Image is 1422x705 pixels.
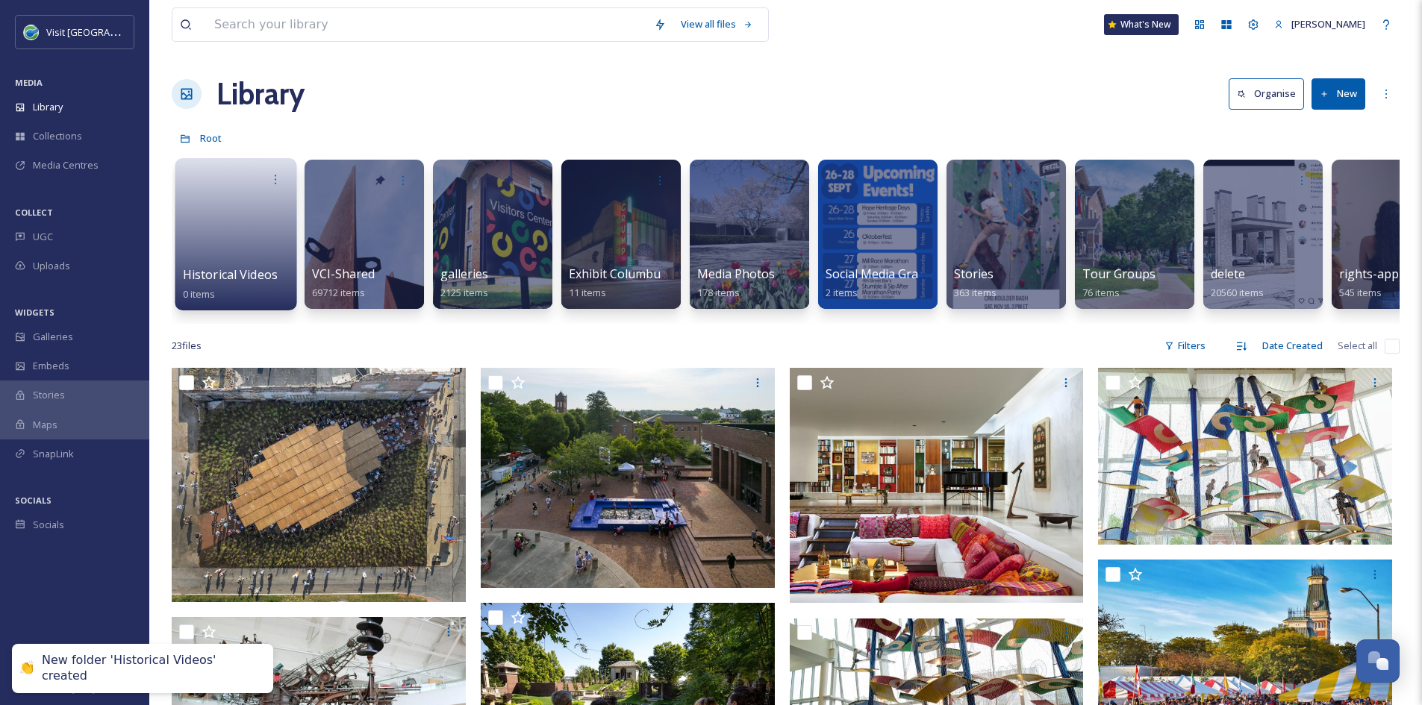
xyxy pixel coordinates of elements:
span: Socials [33,518,64,532]
a: [PERSON_NAME] [1267,10,1373,39]
span: Stories [954,266,994,282]
a: galleries2125 items [440,267,488,299]
a: Library [216,72,305,116]
div: 👏 [19,661,34,677]
span: Tour Groups [1082,266,1156,282]
span: SOCIALS [15,495,52,506]
img: 2025 EC UDRF Pool Side_007.jpg [481,368,775,588]
input: Search your library [207,8,646,41]
img: luckey-climber-RGB-credit-AndrewLaker-The-Republic-Newspaper.jpg [1098,368,1392,544]
span: SnapLink [33,447,74,461]
span: Select all [1338,339,1377,353]
span: 178 items [697,286,740,299]
img: cvctwitlogo_400x400.jpg [24,25,39,40]
img: MillerHouse-credit Hadley Fruits for Landmark Columbus Foundation (19).jpg [790,368,1084,603]
span: 0 items [183,286,216,300]
span: Maps [33,418,57,432]
a: Root [200,129,222,147]
span: 69712 items [312,286,365,299]
span: Stories [33,388,65,402]
a: Historical Videos0 items [183,268,278,301]
span: 2 items [826,286,858,299]
span: VCI-Shared [312,266,375,282]
span: Media Centres [33,158,99,172]
span: UGC [33,230,53,244]
span: WIDGETS [15,307,54,318]
span: Root [200,131,222,145]
a: Media Photos178 items [697,267,775,299]
span: Library [33,100,63,114]
div: Filters [1157,331,1213,360]
div: New folder 'Historical Videos' created [42,653,258,684]
span: Media Photos [697,266,775,282]
span: delete [1211,266,1245,282]
span: MEDIA [15,77,43,88]
a: Stories363 items [954,267,997,299]
a: Tour Groups76 items [1082,267,1156,299]
span: Embeds [33,359,69,373]
span: 2125 items [440,286,488,299]
span: 545 items [1339,286,1382,299]
span: Historical Videos [183,266,278,283]
span: Visit [GEOGRAPHIC_DATA] [US_STATE] [46,25,215,39]
span: 23 file s [172,339,202,353]
span: Galleries [33,330,73,344]
button: Organise [1229,78,1304,109]
a: delete20560 items [1211,267,1264,299]
a: View all files [673,10,761,39]
span: [PERSON_NAME] [1291,17,1365,31]
span: 11 items [569,286,606,299]
span: galleries [440,266,488,282]
span: 76 items [1082,286,1120,299]
img: 2025 EC MP Elipsis_001_1.jpg [172,368,466,602]
a: VCI-Shared69712 items [312,267,375,299]
a: Exhibit Columbus Content11 items [569,267,715,299]
a: What's New [1104,14,1179,35]
span: 20560 items [1211,286,1264,299]
span: Social Media Graphics [826,266,947,282]
span: Exhibit Columbus Content [569,266,715,282]
span: Collections [33,129,82,143]
span: 363 items [954,286,997,299]
button: Open Chat [1356,639,1400,683]
div: Date Created [1255,331,1330,360]
a: Social Media Graphics2 items [826,267,947,299]
button: New [1312,78,1365,109]
span: Uploads [33,259,70,273]
span: COLLECT [15,207,53,218]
